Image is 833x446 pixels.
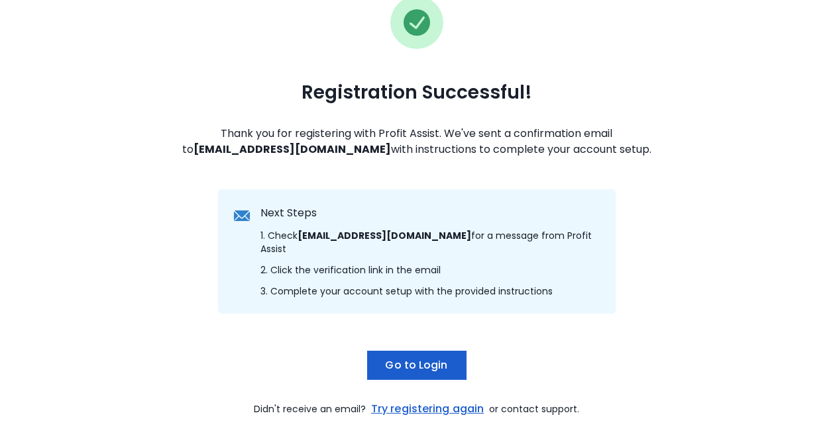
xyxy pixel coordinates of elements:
span: Didn't receive an email? or contact support. [254,401,579,417]
span: Go to Login [385,357,447,373]
span: Next Steps [260,205,317,221]
span: 2. Click the verification link in the email [260,263,441,277]
strong: [EMAIL_ADDRESS][DOMAIN_NAME] [194,142,391,157]
span: 1. Check for a message from Profit Assist [260,229,600,255]
span: 3. Complete your account setup with the provided instructions [260,285,553,298]
span: Registration Successful! [302,81,532,105]
button: Go to Login [367,351,467,380]
strong: [EMAIL_ADDRESS][DOMAIN_NAME] [298,229,471,242]
a: Try registering again [368,401,486,417]
span: Thank you for registering with Profit Assist. We've sent a confirmation email to with instruction... [173,126,661,157]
